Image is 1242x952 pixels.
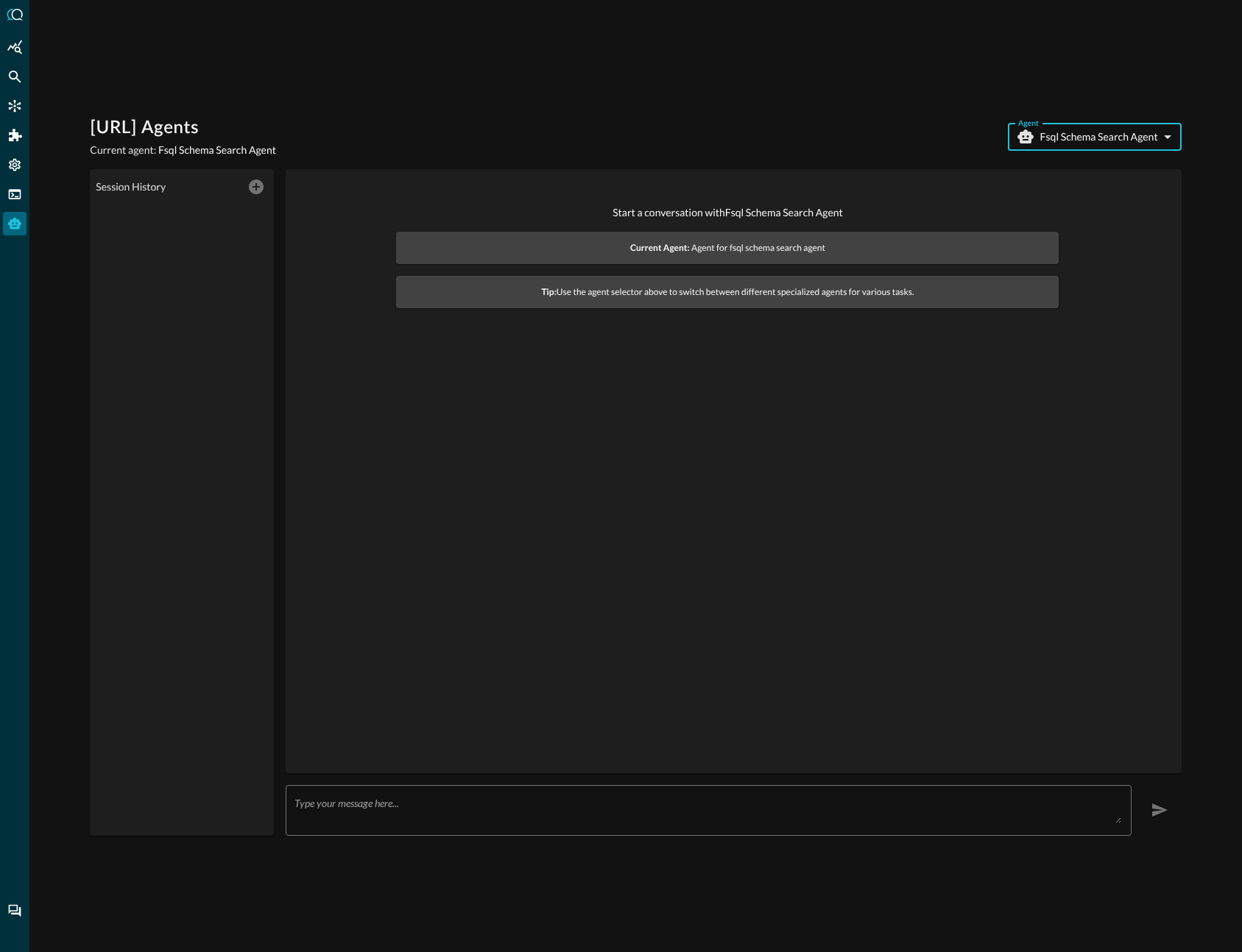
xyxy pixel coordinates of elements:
div: Connectors [3,94,27,118]
div: Query Agent [3,212,27,235]
div: FSQL [3,182,27,206]
strong: Tip: [541,286,556,297]
span: Fsql Schema Search Agent [158,143,276,156]
p: Fsql Schema Search Agent [1040,129,1158,144]
div: Addons [4,124,27,147]
span: Agent for fsql schema search agent [405,241,1050,255]
strong: Current Agent: [630,242,690,253]
span: Use the agent selector above to switch between different specialized agents for various tasks. [405,285,1050,299]
div: Federated Search [3,65,27,88]
legend: Session History [96,180,166,194]
div: Summary Insights [3,35,27,59]
div: Settings [3,153,27,177]
p: Current agent: [90,143,276,157]
p: Start a conversation with Fsql Schema Search Agent [396,205,1059,220]
label: Agent [1018,117,1039,130]
div: Chat [3,899,27,923]
h1: [URL] Agents [90,116,276,140]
